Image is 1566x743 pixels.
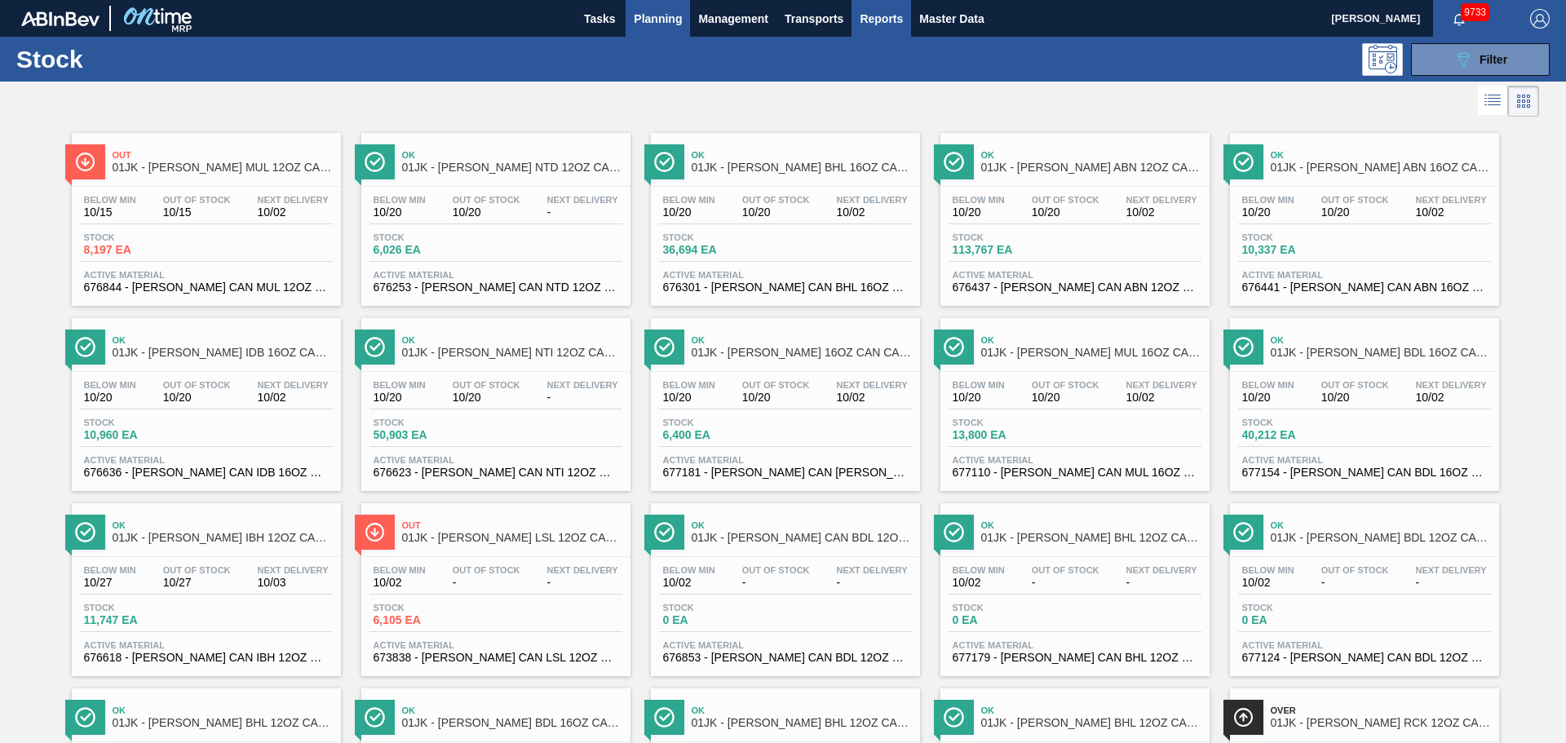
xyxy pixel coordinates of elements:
span: Out [113,150,333,160]
span: - [1126,577,1197,589]
span: Active Material [374,270,618,280]
span: 01JK - CARR IBH 12OZ CAN CAN PK 12/12 CAN [113,532,333,544]
span: 50,903 EA [374,429,488,441]
span: 0 EA [953,614,1067,626]
img: Ícone [1233,707,1254,728]
span: Stock [1242,603,1356,613]
span: 01JK - CARR BDL 16OZ CAN 8/16 CAN PK UFC [402,717,622,729]
span: Below Min [953,565,1005,575]
span: Stock [663,603,777,613]
span: Ok [692,520,912,530]
span: Stock [84,418,198,427]
span: 10/20 [953,206,1005,219]
img: Ícone [75,522,95,542]
span: Active Material [953,640,1197,650]
img: Ícone [75,337,95,357]
span: Stock [663,232,777,242]
span: 6,400 EA [663,429,777,441]
span: 10/20 [1242,206,1294,219]
span: Active Material [663,640,908,650]
span: 10/02 [258,391,329,404]
span: Stock [953,603,1067,613]
span: Active Material [84,455,329,465]
span: Ok [402,335,622,345]
a: ÍconeOk01JK - [PERSON_NAME] NTD 12OZ CAN CAN PK 15/12 CANBelow Min10/20Out Of Stock10/20Next Deli... [349,121,639,306]
span: 01JK - CARR BDL 12OZ CAN 12/12 SUMMER PROMO CAN PK [1271,532,1491,544]
span: 10/03 [258,577,329,589]
span: 01JK - CARR BHL 16OZ CAN CAN PK 8/16 CAN [692,161,912,174]
span: Stock [374,232,488,242]
span: Below Min [84,380,136,390]
span: 0 EA [663,614,777,626]
a: ÍconeOk01JK - [PERSON_NAME] CAN BDL 12OZ 21PT MAX HANDLE CAN PKBelow Min10/02Out Of Stock-Next De... [639,491,928,676]
span: 673838 - CARR CAN LSL 12OZ CAN PK 12/12 CAN 0417 [374,652,618,664]
span: - [1032,577,1099,589]
span: 10/20 [84,391,136,404]
span: Next Delivery [258,380,329,390]
span: 10,960 EA [84,429,198,441]
img: Logout [1530,9,1550,29]
span: 10/02 [837,206,908,219]
span: - [547,577,618,589]
span: - [547,391,618,404]
span: 01JK - CARR NTD 12OZ CAN CAN PK 15/12 CAN [402,161,622,174]
span: Stock [1242,418,1356,427]
span: Out Of Stock [742,565,810,575]
span: Next Delivery [1126,380,1197,390]
span: 01JK - CARR MUL 12OZ CAN CAN PK 12/12 SLEEK AQUEOUS COATING [113,161,333,174]
span: Next Delivery [547,380,618,390]
span: 01JK - CARR ABN 12OZ CAN CAN PK 15/12 CAN AQUEOUS COATING [981,161,1201,174]
a: ÍconeOk01JK - [PERSON_NAME] ABN 16OZ CAN CAN PK 8/16 CAN UVBelow Min10/20Out Of Stock10/20Next De... [1218,121,1507,306]
img: Ícone [1233,152,1254,172]
span: 6,026 EA [374,244,488,256]
span: 01JK - CARR IDB 16OZ CAN CAN PK 8/16 CAN [113,347,333,359]
span: Active Material [953,455,1197,465]
span: 10/20 [163,391,231,404]
span: Out Of Stock [1032,380,1099,390]
span: 10/02 [1416,391,1487,404]
img: Ícone [944,337,964,357]
span: 40,212 EA [1242,429,1356,441]
span: Next Delivery [1416,195,1487,205]
img: Ícone [654,337,675,357]
span: Active Material [663,270,908,280]
span: Stock [953,418,1067,427]
span: 9733 [1461,3,1489,21]
span: Ok [692,705,912,715]
span: Reports [860,9,903,29]
span: Ok [692,335,912,345]
a: ÍconeOk01JK - [PERSON_NAME] 16OZ CAN CAN PK 8/16 CANBelow Min10/20Out Of Stock10/20Next Delivery1... [639,306,928,491]
span: Ok [981,150,1201,160]
img: Ícone [365,337,385,357]
span: Next Delivery [1126,195,1197,205]
span: 01JK - CARR BHL 12OZ CAN 12/12 CAN FISHING PROMO [981,532,1201,544]
span: 10/20 [1321,206,1389,219]
span: Below Min [374,380,426,390]
img: Ícone [75,707,95,728]
span: Over [1271,705,1491,715]
span: Ok [1271,335,1491,345]
span: 10/15 [163,206,231,219]
span: Next Delivery [258,565,329,575]
span: 677110 - CARR CAN MUL 16OZ CAN PK 8/16 CAN 0724 B [953,467,1197,479]
span: Below Min [374,565,426,575]
span: Out Of Stock [1321,380,1389,390]
span: 01JK - CARR BHL 12OZ CAN 12/12 CAN PK FARMING PROMO [113,717,333,729]
img: Ícone [944,707,964,728]
span: 676623 - CARR CAN NTI 12OZ CAN PK 15/12 CAN 0123 [374,467,618,479]
span: 10/02 [1126,206,1197,219]
span: 677181 - CARR CAN BUD 16OZ CAN PK 8/16 CAN 1024 B [663,467,908,479]
span: Stock [953,232,1067,242]
span: - [453,577,520,589]
span: Active Material [84,270,329,280]
span: Ok [981,520,1201,530]
img: Ícone [1233,337,1254,357]
span: Planning [634,9,682,29]
span: 13,800 EA [953,429,1067,441]
span: Below Min [374,195,426,205]
div: Programming: no user selected [1362,43,1403,76]
img: Ícone [654,522,675,542]
span: 10/20 [1321,391,1389,404]
span: Out Of Stock [1032,565,1099,575]
span: Next Delivery [837,380,908,390]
